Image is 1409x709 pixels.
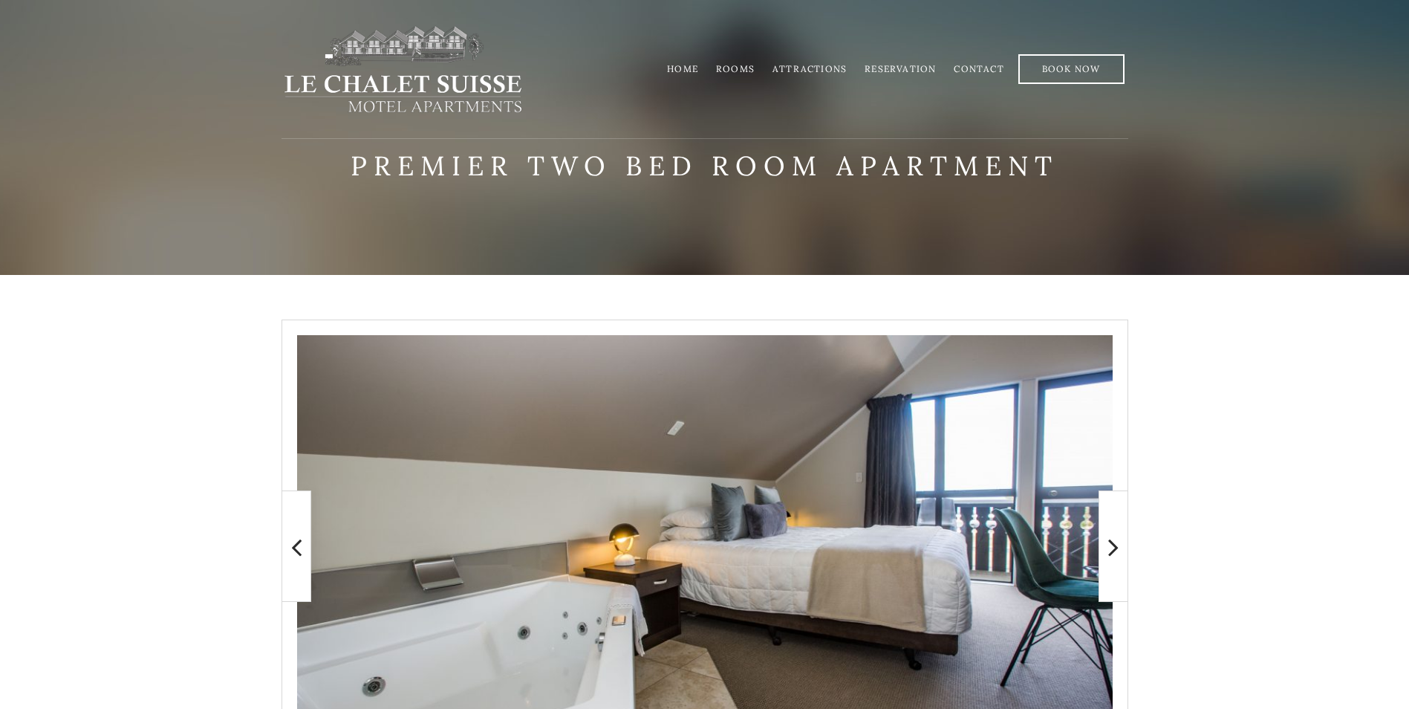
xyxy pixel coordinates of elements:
[1018,54,1125,84] a: Book Now
[954,63,1003,74] a: Contact
[865,63,936,74] a: Reservation
[716,63,755,74] a: Rooms
[667,63,698,74] a: Home
[282,25,524,114] img: lechaletsuisse
[772,63,847,74] a: Attractions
